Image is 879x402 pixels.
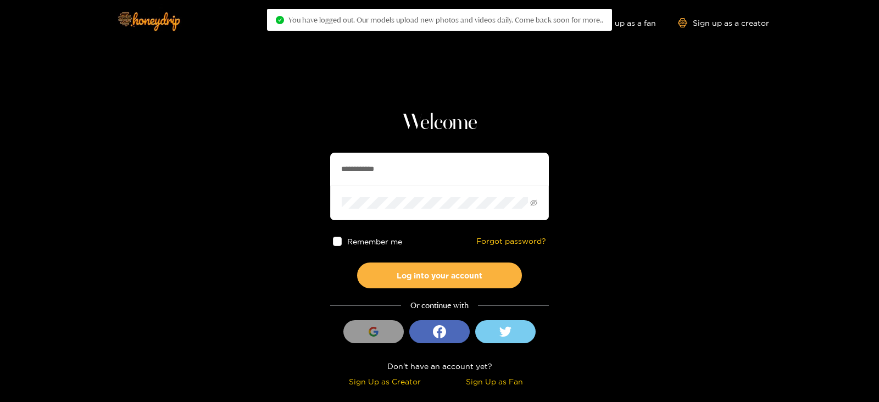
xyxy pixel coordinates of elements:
h1: Welcome [330,110,549,136]
a: Forgot password? [476,237,546,246]
span: Remember me [348,237,403,245]
a: Sign up as a fan [581,18,656,27]
span: check-circle [276,16,284,24]
div: Or continue with [330,299,549,312]
span: You have logged out. Our models upload new photos and videos daily. Come back soon for more.. [288,15,603,24]
button: Log into your account [357,263,522,288]
div: Sign Up as Creator [333,375,437,388]
div: Don't have an account yet? [330,360,549,372]
div: Sign Up as Fan [442,375,546,388]
span: eye-invisible [530,199,537,206]
a: Sign up as a creator [678,18,769,27]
